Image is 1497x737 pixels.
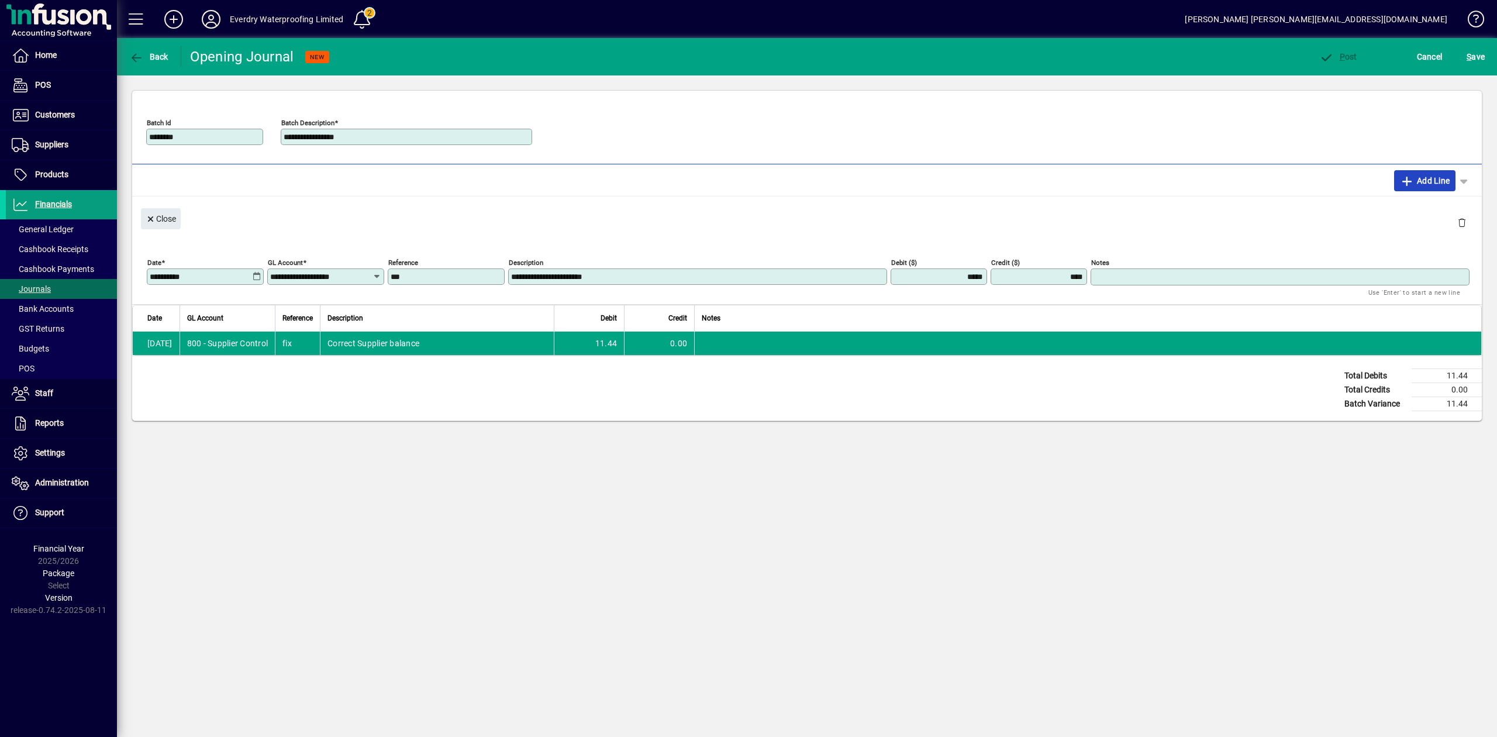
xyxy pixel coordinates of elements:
[509,259,543,267] mat-label: Description
[35,140,68,149] span: Suppliers
[320,332,554,355] td: Correct Supplier balance
[1412,369,1482,383] td: 11.44
[6,319,117,339] a: GST Returns
[702,312,720,325] span: Notes
[12,364,35,373] span: POS
[1091,259,1109,267] mat-label: Notes
[6,279,117,299] a: Journals
[6,41,117,70] a: Home
[43,569,74,578] span: Package
[6,409,117,438] a: Reports
[310,53,325,61] span: NEW
[891,259,917,267] mat-label: Debit ($)
[6,160,117,190] a: Products
[1464,46,1488,67] button: Save
[1400,171,1450,190] span: Add Line
[668,312,687,325] span: Credit
[1319,52,1357,61] span: ost
[192,9,230,30] button: Profile
[12,324,64,333] span: GST Returns
[12,244,88,254] span: Cashbook Receipts
[1412,383,1482,397] td: 0.00
[6,130,117,160] a: Suppliers
[147,259,161,267] mat-label: Date
[1394,170,1456,191] button: Add Line
[6,219,117,239] a: General Ledger
[1368,285,1460,299] mat-hint: Use 'Enter' to start a new line
[35,80,51,89] span: POS
[133,332,180,355] td: [DATE]
[624,332,694,355] td: 0.00
[275,332,320,355] td: fix
[6,498,117,528] a: Support
[1412,397,1482,411] td: 11.44
[6,259,117,279] a: Cashbook Payments
[1448,217,1476,228] app-page-header-button: Delete
[1339,369,1412,383] td: Total Debits
[1417,47,1443,66] span: Cancel
[1467,52,1471,61] span: S
[35,508,64,517] span: Support
[1340,52,1345,61] span: P
[1467,47,1485,66] span: ave
[155,9,192,30] button: Add
[281,119,334,127] mat-label: Batch Description
[1459,2,1482,40] a: Knowledge Base
[35,199,72,209] span: Financials
[6,239,117,259] a: Cashbook Receipts
[190,47,294,66] div: Opening Journal
[33,544,84,553] span: Financial Year
[991,259,1020,267] mat-label: Credit ($)
[45,593,73,602] span: Version
[6,469,117,498] a: Administration
[388,259,418,267] mat-label: Reference
[6,101,117,130] a: Customers
[117,46,181,67] app-page-header-button: Back
[6,379,117,408] a: Staff
[187,312,223,325] span: GL Account
[35,478,89,487] span: Administration
[268,259,303,267] mat-label: GL Account
[327,312,363,325] span: Description
[35,170,68,179] span: Products
[1339,397,1412,411] td: Batch Variance
[147,312,162,325] span: Date
[12,284,51,294] span: Journals
[12,225,74,234] span: General Ledger
[138,213,184,223] app-page-header-button: Close
[12,304,74,314] span: Bank Accounts
[12,344,49,353] span: Budgets
[35,50,57,60] span: Home
[146,209,176,229] span: Close
[282,312,313,325] span: Reference
[187,337,268,349] span: 800 - Supplier Control
[12,264,94,274] span: Cashbook Payments
[1185,10,1447,29] div: [PERSON_NAME] [PERSON_NAME][EMAIL_ADDRESS][DOMAIN_NAME]
[129,52,168,61] span: Back
[147,119,171,127] mat-label: Batch Id
[1339,383,1412,397] td: Total Credits
[6,299,117,319] a: Bank Accounts
[1448,208,1476,236] button: Delete
[6,71,117,100] a: POS
[554,332,624,355] td: 11.44
[1316,46,1360,67] button: Post
[230,10,343,29] div: Everdry Waterproofing Limited
[6,439,117,468] a: Settings
[35,388,53,398] span: Staff
[35,110,75,119] span: Customers
[126,46,171,67] button: Back
[601,312,617,325] span: Debit
[35,448,65,457] span: Settings
[1414,46,1446,67] button: Cancel
[35,418,64,428] span: Reports
[6,339,117,359] a: Budgets
[141,208,181,229] button: Close
[6,359,117,378] a: POS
